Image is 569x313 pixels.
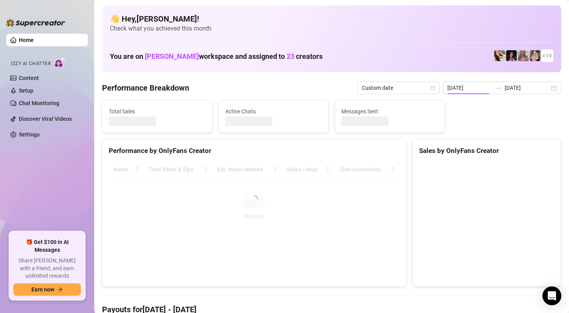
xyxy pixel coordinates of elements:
[110,52,323,61] h1: You are on workspace and assigned to creators
[102,82,189,93] h4: Performance Breakdown
[341,107,438,116] span: Messages Sent
[19,116,72,122] a: Discover Viral Videos
[13,238,81,254] span: 🎁 Get $100 in AI Messages
[495,85,502,91] span: swap-right
[109,146,399,156] div: Performance by OnlyFans Creator
[19,131,40,138] a: Settings
[19,75,39,81] a: Content
[145,52,199,60] span: [PERSON_NAME]
[110,13,553,24] h4: 👋 Hey, [PERSON_NAME] !
[362,82,435,94] span: Custom date
[13,283,81,296] button: Earn nowarrow-right
[6,19,65,27] img: logo-BBDzfeDw.svg
[54,57,66,68] img: AI Chatter
[430,86,435,90] span: calendar
[225,107,322,116] span: Active Chats
[447,84,492,92] input: Start date
[518,50,529,61] img: Kenzie (@dmaxkenz)
[529,50,540,61] img: Kenzie (@dmaxkenzfree)
[494,50,505,61] img: Avry (@avryjennerfree)
[19,100,59,106] a: Chat Monitoring
[31,286,54,293] span: Earn now
[11,60,51,67] span: Izzy AI Chatter
[19,87,33,94] a: Setup
[109,107,206,116] span: Total Sales
[419,146,554,156] div: Sales by OnlyFans Creator
[13,257,81,280] span: Share [PERSON_NAME] with a friend, and earn unlimited rewards
[250,195,258,203] span: loading
[506,50,517,61] img: Baby (@babyyyybellaa)
[57,287,63,292] span: arrow-right
[495,85,502,91] span: to
[286,52,294,60] span: 23
[110,24,553,33] span: Check what you achieved this month
[19,37,34,43] a: Home
[505,84,549,92] input: End date
[542,51,552,60] span: + 19
[542,286,561,305] div: Open Intercom Messenger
